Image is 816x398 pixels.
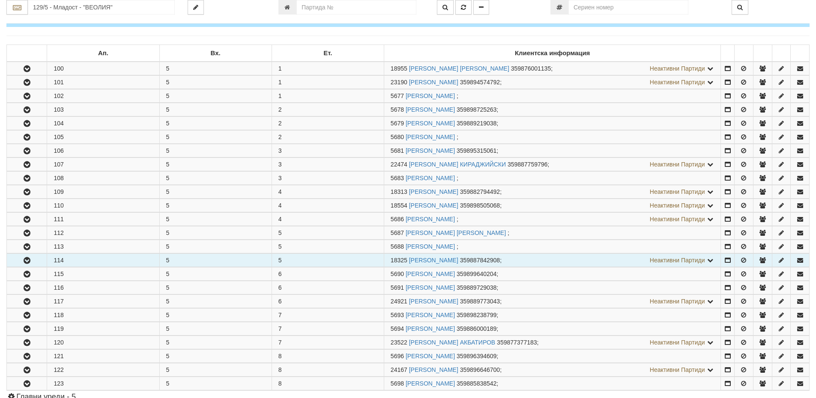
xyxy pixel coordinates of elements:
span: 359885838542 [457,380,496,387]
td: 120 [47,336,159,349]
td: 5 [159,322,272,336]
a: [PERSON_NAME] [409,366,458,373]
span: Неактивни Партиди [650,188,705,195]
a: [PERSON_NAME] [409,202,458,209]
td: 5 [159,131,272,144]
td: 5 [159,89,272,103]
td: 5 [159,240,272,253]
span: 359887759796 [508,161,547,168]
a: [PERSON_NAME] [406,312,455,318]
span: 1 [278,79,282,86]
span: Партида № [391,92,404,99]
span: 359886000189 [457,325,496,332]
span: Партида № [391,147,404,154]
span: 8 [278,366,282,373]
td: 5 [159,363,272,377]
td: 109 [47,185,159,199]
td: Ап.: No sort applied, sorting is disabled [47,45,159,62]
td: 121 [47,350,159,363]
span: Партида № [391,175,404,181]
span: 8 [278,380,282,387]
td: 107 [47,158,159,171]
span: Партида № [391,353,404,359]
td: ; [384,103,721,116]
span: Неактивни Партиди [650,65,705,72]
span: Партида № [391,366,407,373]
span: Неактивни Партиди [650,257,705,264]
span: 2 [278,120,282,127]
td: ; [384,254,721,267]
td: ; [384,309,721,322]
td: 104 [47,117,159,130]
a: [PERSON_NAME] [406,92,455,99]
td: 114 [47,254,159,267]
span: Партида № [391,270,404,277]
span: 359896646700 [460,366,500,373]
td: 110 [47,199,159,212]
a: [PERSON_NAME] [406,147,455,154]
span: 359898238799 [457,312,496,318]
a: [PERSON_NAME] [406,380,455,387]
td: 5 [159,281,272,294]
a: [PERSON_NAME] [406,325,455,332]
span: 1 [278,92,282,99]
span: 359896394609 [457,353,496,359]
span: 359882794492 [460,188,500,195]
td: 5 [159,226,272,240]
td: 5 [159,185,272,199]
span: Партида № [391,298,407,305]
a: [PERSON_NAME] КИРАДЖИЙСКИ [409,161,506,168]
span: 3 [278,161,282,168]
span: Партида № [391,216,404,223]
td: 5 [159,76,272,89]
a: [PERSON_NAME] [409,79,458,86]
td: ; [384,350,721,363]
span: 6 [278,298,282,305]
span: 3 [278,147,282,154]
td: ; [384,172,721,185]
td: ; [384,377,721,390]
a: [PERSON_NAME] [409,188,458,195]
a: [PERSON_NAME] [406,353,455,359]
td: 122 [47,363,159,377]
span: 4 [278,202,282,209]
b: Ет. [323,50,332,56]
td: 5 [159,309,272,322]
td: ; [384,131,721,144]
td: ; [384,144,721,157]
span: 5 [278,257,282,264]
span: 2 [278,106,282,113]
td: ; [384,185,721,199]
td: 5 [159,336,272,349]
td: ; [384,295,721,308]
td: Вх.: No sort applied, sorting is disabled [159,45,272,62]
td: ; [384,158,721,171]
td: 5 [159,117,272,130]
td: ; [384,363,721,377]
span: Партида № [391,243,404,250]
span: 7 [278,325,282,332]
td: ; [384,267,721,281]
span: 359889729038 [457,284,496,291]
td: ; [384,281,721,294]
td: ; [384,213,721,226]
td: 102 [47,89,159,103]
td: 101 [47,76,159,89]
td: ; [384,89,721,103]
td: ; [384,322,721,336]
td: 119 [47,322,159,336]
td: 103 [47,103,159,116]
td: 5 [159,172,272,185]
td: 5 [159,295,272,308]
span: Партида № [391,188,407,195]
td: 5 [159,350,272,363]
td: ; [384,117,721,130]
span: Неактивни Партиди [650,79,705,86]
span: 8 [278,353,282,359]
span: 359887842908 [460,257,500,264]
td: 105 [47,131,159,144]
td: 5 [159,103,272,116]
span: 1 [278,65,282,72]
span: Неактивни Партиди [650,216,705,223]
td: 5 [159,213,272,226]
